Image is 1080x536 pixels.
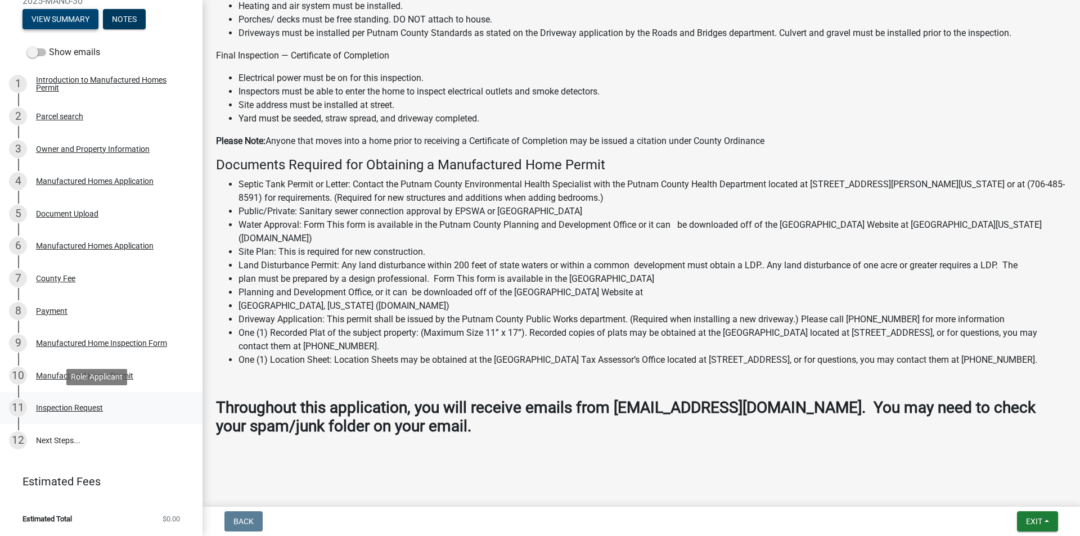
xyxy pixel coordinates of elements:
[9,75,27,93] div: 1
[9,140,27,158] div: 3
[1026,517,1042,526] span: Exit
[9,399,27,417] div: 11
[36,339,167,347] div: Manufactured Home Inspection Form
[36,177,154,185] div: Manufactured Homes Application
[238,178,1066,205] li: Septic Tank Permit or Letter: Contact the Putnam County Environmental Health Specialist with the ...
[9,107,27,125] div: 2
[216,157,1066,173] h4: Documents Required for Obtaining a Manufactured Home Permit
[9,470,184,493] a: Estimated Fees
[238,26,1066,40] li: Driveways must be installed per Putnam County Standards as stated on the Driveway application by ...
[36,145,150,153] div: Owner and Property Information
[9,172,27,190] div: 4
[36,210,98,218] div: Document Upload
[9,237,27,255] div: 6
[36,274,75,282] div: County Fee
[103,15,146,24] wm-modal-confirm: Notes
[36,404,103,412] div: Inspection Request
[238,245,1066,259] li: Site Plan: This is required for new construction.
[9,269,27,287] div: 7
[238,218,1066,245] li: Water Approval: Form This form is available in the Putnam County Planning and Development Office ...
[238,313,1066,326] li: Driveway Application: This permit shall be issued by the Putnam County Public Works department. (...
[22,515,72,523] span: Estimated Total
[238,98,1066,112] li: Site address must be installed at street.
[9,367,27,385] div: 10
[163,515,180,523] span: $0.00
[27,46,100,59] label: Show emails
[36,242,154,250] div: Manufactured Homes Application
[9,431,27,449] div: 12
[9,302,27,320] div: 8
[216,49,1066,62] p: Final Inspection — Certificate of Completion
[238,85,1066,98] li: Inspectors must be able to enter the home to inspect electrical outlets and smoke detectors.
[238,112,1066,125] li: Yard must be seeded, straw spread, and driveway completed.
[238,205,1066,218] li: Public/Private: Sanitary sewer connection approval by EPSWA or [GEOGRAPHIC_DATA]
[238,326,1066,353] li: One (1) Recorded Plat of the subject property: (Maximum Size 11” x 17”). Recorded copies of plats...
[238,272,1066,286] li: plan must be prepared by a design professional. Form This form is available in the [GEOGRAPHIC_DATA]
[238,353,1066,367] li: One (1) Location Sheet: Location Sheets may be obtained at the [GEOGRAPHIC_DATA] Tax Assessor’s O...
[22,15,98,24] wm-modal-confirm: Summary
[238,259,1066,272] li: Land Disturbance Permit: Any land disturbance within 200 feet of state waters or within a common ...
[216,398,1036,436] strong: Throughout this application, you will receive emails from [EMAIL_ADDRESS][DOMAIN_NAME]. You may n...
[1017,511,1058,532] button: Exit
[9,334,27,352] div: 9
[36,112,83,120] div: Parcel search
[103,9,146,29] button: Notes
[36,372,133,380] div: Manufactured Home Permit
[9,205,27,223] div: 5
[36,76,184,92] div: Introduction to Manufactured Homes Permit
[216,136,265,146] strong: Please Note:
[238,286,1066,299] li: Planning and Development Office, or it can be downloaded off of the [GEOGRAPHIC_DATA] Website at
[66,369,127,385] div: Role: Applicant
[238,299,1066,313] li: [GEOGRAPHIC_DATA], [US_STATE] ([DOMAIN_NAME])
[233,517,254,526] span: Back
[22,9,98,29] button: View Summary
[216,134,1066,148] p: Anyone that moves into a home prior to receiving a Certificate of Completion may be issued a cita...
[238,71,1066,85] li: Electrical power must be on for this inspection.
[238,13,1066,26] li: Porches/ decks must be free standing. DO NOT attach to house.
[36,307,67,315] div: Payment
[224,511,263,532] button: Back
